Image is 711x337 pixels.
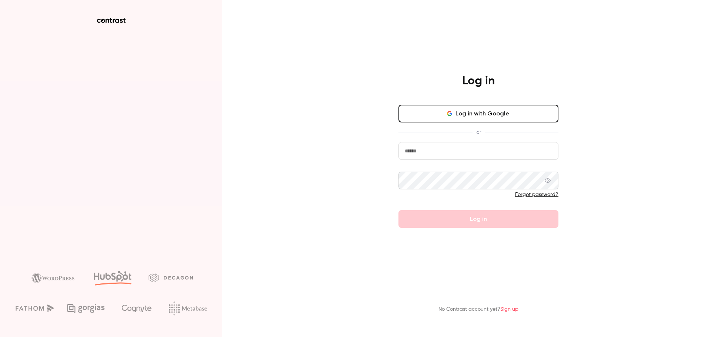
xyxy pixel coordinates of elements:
[515,192,558,197] a: Forgot password?
[473,128,485,136] span: or
[500,307,518,312] a: Sign up
[438,306,518,313] p: No Contrast account yet?
[462,74,495,88] h4: Log in
[398,105,558,122] button: Log in with Google
[148,273,193,282] img: decagon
